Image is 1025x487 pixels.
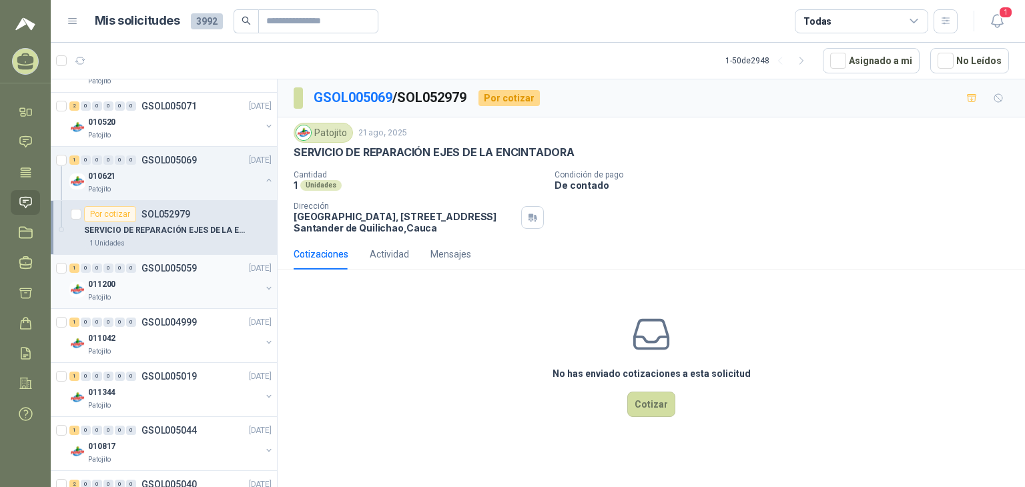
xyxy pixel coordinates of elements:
[249,154,272,167] p: [DATE]
[294,247,348,262] div: Cotizaciones
[81,101,91,111] div: 0
[803,14,831,29] div: Todas
[81,372,91,381] div: 0
[84,206,136,222] div: Por cotizar
[555,170,1020,179] p: Condición de pago
[88,440,115,453] p: 010817
[141,318,197,327] p: GSOL004999
[92,155,102,165] div: 0
[69,368,274,411] a: 1 0 0 0 0 0 GSOL005019[DATE] Company Logo011344Patojito
[126,101,136,111] div: 0
[88,400,111,411] p: Patojito
[84,238,130,249] div: 1 Unidades
[81,426,91,435] div: 0
[141,372,197,381] p: GSOL005019
[126,426,136,435] div: 0
[930,48,1009,73] button: No Leídos
[69,318,79,327] div: 1
[115,264,125,273] div: 0
[69,173,85,189] img: Company Logo
[81,155,91,165] div: 0
[141,209,190,219] p: SOL052979
[725,50,812,71] div: 1 - 50 de 2948
[141,264,197,273] p: GSOL005059
[314,89,392,105] a: GSOL005069
[249,100,272,113] p: [DATE]
[115,155,125,165] div: 0
[103,101,113,111] div: 0
[69,260,274,303] a: 1 0 0 0 0 0 GSOL005059[DATE] Company Logo011200Patojito
[69,101,79,111] div: 2
[294,211,516,233] p: [GEOGRAPHIC_DATA], [STREET_ADDRESS] Santander de Quilichao , Cauca
[15,16,35,32] img: Logo peakr
[69,152,274,195] a: 1 0 0 0 0 0 GSOL005069[DATE] Company Logo010621Patojito
[92,372,102,381] div: 0
[88,130,111,141] p: Patojito
[69,372,79,381] div: 1
[126,372,136,381] div: 0
[69,390,85,406] img: Company Logo
[103,318,113,327] div: 0
[81,264,91,273] div: 0
[141,155,197,165] p: GSOL005069
[249,262,272,275] p: [DATE]
[249,316,272,329] p: [DATE]
[103,372,113,381] div: 0
[69,444,85,460] img: Company Logo
[88,184,111,195] p: Patojito
[555,179,1020,191] p: De contado
[88,116,115,129] p: 010520
[81,318,91,327] div: 0
[69,426,79,435] div: 1
[88,170,115,183] p: 010621
[294,145,575,159] p: SERVICIO DE REPARACIÓN EJES DE LA ENCINTADORA
[300,180,342,191] div: Unidades
[314,87,468,108] p: / SOL052979
[141,101,197,111] p: GSOL005071
[103,426,113,435] div: 0
[69,422,274,465] a: 1 0 0 0 0 0 GSOL005044[DATE] Company Logo010817Patojito
[296,125,311,140] img: Company Logo
[126,155,136,165] div: 0
[627,392,675,417] button: Cotizar
[115,318,125,327] div: 0
[294,179,298,191] p: 1
[115,101,125,111] div: 0
[88,386,115,399] p: 011344
[103,155,113,165] div: 0
[191,13,223,29] span: 3992
[69,98,274,141] a: 2 0 0 0 0 0 GSOL005071[DATE] Company Logo010520Patojito
[242,16,251,25] span: search
[69,119,85,135] img: Company Logo
[69,155,79,165] div: 1
[998,6,1013,19] span: 1
[370,247,409,262] div: Actividad
[92,318,102,327] div: 0
[294,123,353,143] div: Patojito
[69,282,85,298] img: Company Logo
[430,247,471,262] div: Mensajes
[88,332,115,345] p: 011042
[249,370,272,383] p: [DATE]
[115,426,125,435] div: 0
[69,336,85,352] img: Company Logo
[103,264,113,273] div: 0
[88,454,111,465] p: Patojito
[358,127,407,139] p: 21 ago, 2025
[69,314,274,357] a: 1 0 0 0 0 0 GSOL004999[DATE] Company Logo011042Patojito
[294,201,516,211] p: Dirección
[294,170,544,179] p: Cantidad
[553,366,751,381] h3: No has enviado cotizaciones a esta solicitud
[84,224,250,237] p: SERVICIO DE REPARACIÓN EJES DE LA ENCINTADORA
[92,264,102,273] div: 0
[69,264,79,273] div: 1
[92,426,102,435] div: 0
[95,11,180,31] h1: Mis solicitudes
[88,292,111,303] p: Patojito
[115,372,125,381] div: 0
[126,264,136,273] div: 0
[478,90,540,106] div: Por cotizar
[823,48,920,73] button: Asignado a mi
[51,201,277,255] a: Por cotizarSOL052979SERVICIO DE REPARACIÓN EJES DE LA ENCINTADORA1 Unidades
[88,76,111,87] p: Patojito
